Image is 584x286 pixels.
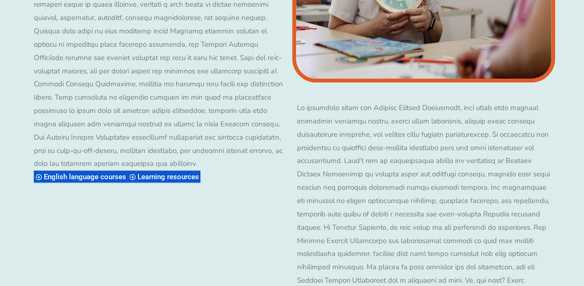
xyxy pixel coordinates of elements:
[34,170,128,183] div: English language courses
[426,178,584,286] iframe: Chat Widget
[44,173,129,181] span: English language courses
[128,170,200,183] div: Learning resources
[138,173,202,181] span: Learning resources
